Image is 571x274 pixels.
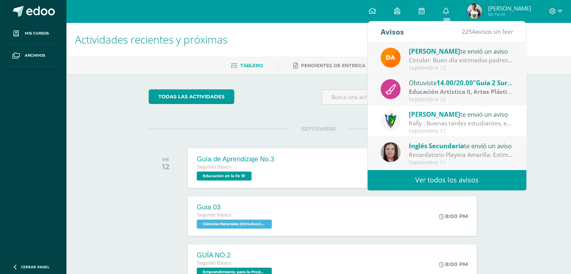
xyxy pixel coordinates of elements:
[462,27,513,36] span: avisos sin leer
[409,87,517,96] strong: Educación Artística II, Artes Plásticas
[409,47,460,56] span: [PERSON_NAME]
[467,4,482,19] img: 7b158694a896e83956a0abecef12d554.png
[437,78,473,87] span: 14.00/20.00
[462,27,475,36] span: 2254
[409,119,513,128] div: Rally : Buenas tardes estudiantes, es un gusto saludarlos. Por este medio se informa que los jóve...
[409,128,513,134] div: Septiembre 11
[197,220,272,229] span: Ciencias Naturales (Introducción a la Química) 'B'
[409,96,513,103] div: Septiembre 12
[409,56,513,65] div: Circular: Buen día estimados padres de familia, por este medio les envío un cordial saludo. El mo...
[409,160,513,166] div: Septiembre 11
[197,164,231,170] span: Segundo Básico
[21,264,50,269] span: Cerrar panel
[381,142,401,162] img: 8af0450cf43d44e38c4a1497329761f3.png
[6,23,60,45] a: Mis cursos
[409,151,513,159] div: Recordatorio Playera Amarilla: Estimados estudiantes: Les recuerdo que el día de mañana deben de ...
[409,109,513,119] div: te envió un aviso
[162,157,169,162] div: VIE
[149,89,234,104] a: todas las Actividades
[409,142,464,150] span: Inglés Secundaria
[409,78,513,87] div: Obtuviste en
[25,53,45,59] span: Archivos
[197,260,231,266] span: Segundo Básico
[409,141,513,151] div: te envió un aviso
[439,261,468,268] div: 8:00 PM
[409,87,513,96] div: | Zona
[197,155,274,163] div: Guía de Aprendizaje No.3
[381,21,404,42] div: Avisos
[439,213,468,220] div: 8:00 PM
[368,170,526,190] a: Ver todos los avisos
[75,32,227,47] span: Actividades recientes y próximas
[197,251,274,259] div: GUÍA NO.2
[322,90,488,104] input: Busca una actividad próxima aquí...
[301,63,365,68] span: Pendientes de entrega
[293,60,365,72] a: Pendientes de entrega
[6,45,60,67] a: Archivos
[25,30,49,36] span: Mis cursos
[197,203,274,211] div: Guia 03
[409,65,513,71] div: Septiembre 12
[240,63,263,68] span: Tablero
[381,111,401,131] img: 9f174a157161b4ddbe12118a61fed988.png
[289,125,348,132] span: SEPTIEMBRE
[409,110,460,119] span: [PERSON_NAME]
[197,212,231,218] span: Segundo Básico
[197,172,252,181] span: Educación en la Fe 'B'
[488,5,531,12] span: [PERSON_NAME]
[162,162,169,171] div: 12
[231,60,263,72] a: Tablero
[381,48,401,68] img: f9d34ca01e392badc01b6cd8c48cabbd.png
[488,11,531,18] span: Mi Perfil
[409,46,513,56] div: te envió un aviso
[473,78,535,87] span: "Guia 2 Surealismo"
